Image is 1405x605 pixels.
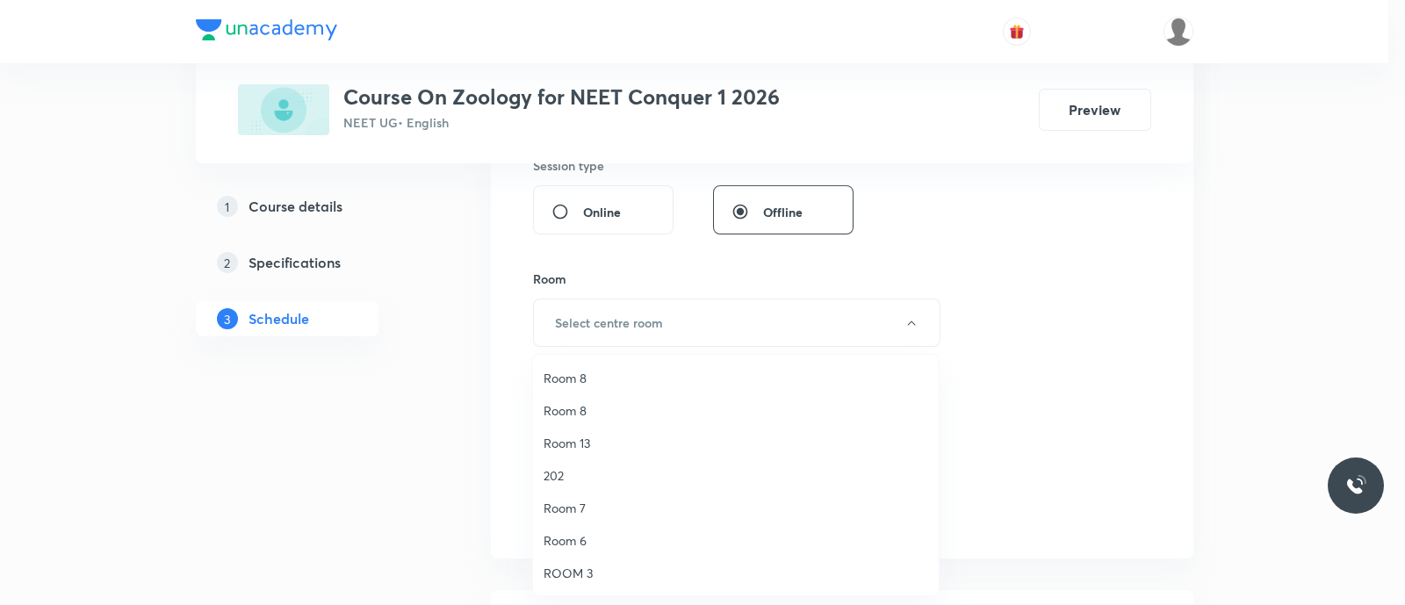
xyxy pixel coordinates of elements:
[544,369,928,387] span: Room 8
[544,564,928,582] span: ROOM 3
[544,466,928,485] span: 202
[544,401,928,420] span: Room 8
[544,531,928,550] span: Room 6
[544,499,928,517] span: Room 7
[544,434,928,452] span: Room 13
